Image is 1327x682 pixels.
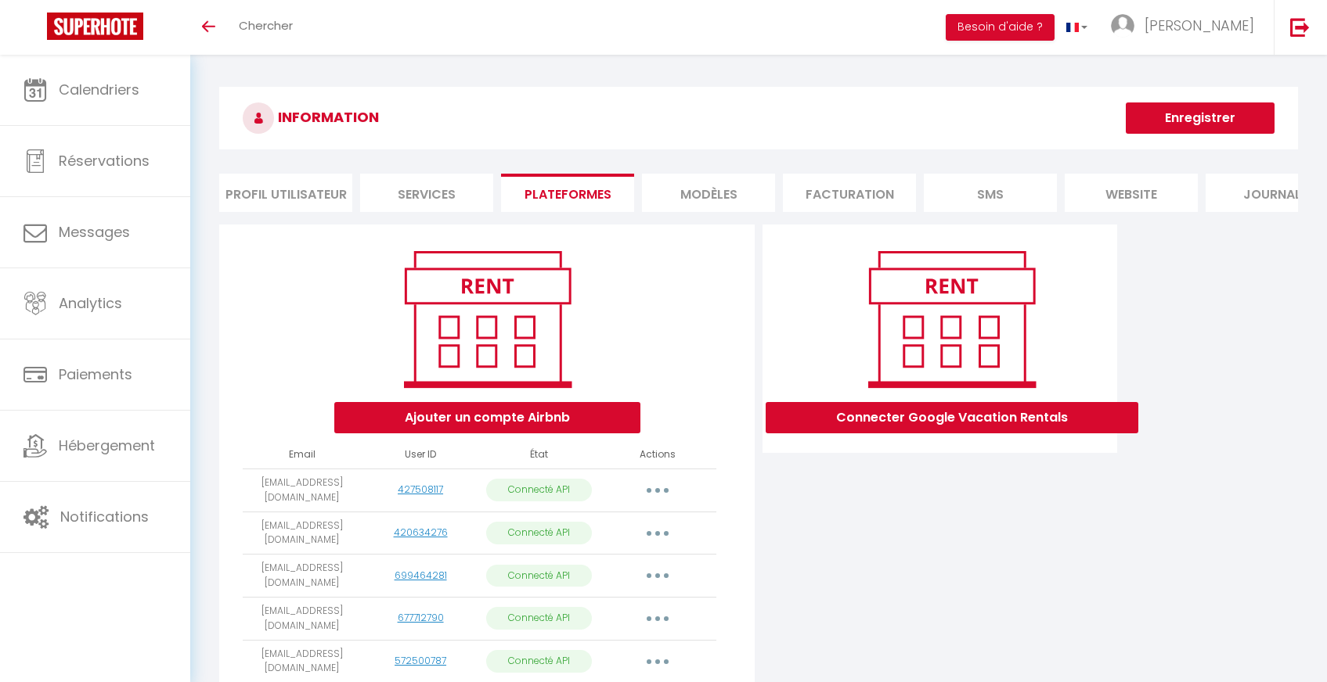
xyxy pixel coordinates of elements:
img: rent.png [852,244,1051,394]
td: [EMAIL_ADDRESS][DOMAIN_NAME] [243,555,361,598]
span: Paiements [59,364,132,384]
span: Hébergement [59,436,155,455]
a: 699464281 [395,569,447,582]
li: MODÈLES [642,174,775,212]
li: Plateformes [501,174,634,212]
span: Messages [59,222,130,242]
span: [PERSON_NAME] [1145,16,1254,35]
button: Besoin d'aide ? [946,14,1055,41]
button: Connecter Google Vacation Rentals [766,402,1138,433]
td: [EMAIL_ADDRESS][DOMAIN_NAME] [243,597,361,640]
p: Connecté API [486,522,592,544]
p: Connecté API [486,650,592,673]
button: Enregistrer [1126,102,1275,134]
li: SMS [924,174,1057,212]
img: rent.png [388,244,587,394]
td: [EMAIL_ADDRESS][DOMAIN_NAME] [243,511,361,555]
p: Connecté API [486,479,592,501]
button: Ajouter un compte Airbnb [334,402,640,433]
img: ... [1111,14,1134,38]
span: Réservations [59,151,150,170]
span: Notifications [60,507,149,526]
p: Connecté API [486,565,592,587]
h3: INFORMATION [219,87,1298,149]
img: logout [1290,17,1310,37]
span: Calendriers [59,80,139,99]
span: Analytics [59,293,122,313]
th: Actions [598,441,716,468]
li: Facturation [783,174,916,212]
img: Super Booking [47,13,143,40]
a: 427508117 [398,483,443,496]
th: État [480,441,598,468]
th: Email [243,441,361,468]
a: 677712790 [398,611,444,624]
p: Connecté API [486,607,592,630]
span: Chercher [239,17,293,34]
a: 572500787 [395,654,446,667]
li: Services [360,174,493,212]
li: website [1065,174,1198,212]
li: Profil Utilisateur [219,174,352,212]
a: 420634276 [394,526,448,539]
td: [EMAIL_ADDRESS][DOMAIN_NAME] [243,468,361,511]
th: User ID [361,441,479,468]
